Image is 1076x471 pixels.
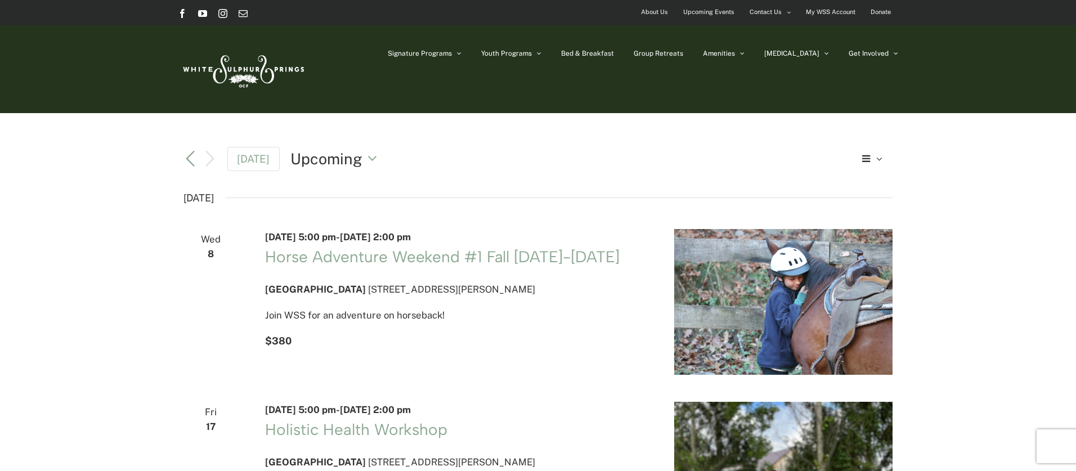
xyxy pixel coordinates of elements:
[388,25,898,82] nav: Main Menu
[674,229,893,375] img: IMG_1414
[849,25,898,82] a: Get Involved
[265,335,292,347] span: $380
[683,4,734,20] span: Upcoming Events
[481,25,541,82] a: Youth Programs
[703,25,745,82] a: Amenities
[183,152,197,165] a: Previous Events
[265,307,647,324] p: Join WSS for an adventure on horseback!
[265,404,411,415] time: -
[871,4,891,20] span: Donate
[634,50,683,57] span: Group Retreats
[265,284,366,295] span: [GEOGRAPHIC_DATA]
[183,246,238,262] span: 8
[368,456,535,468] span: [STREET_ADDRESS][PERSON_NAME]
[183,189,214,207] time: [DATE]
[806,4,855,20] span: My WSS Account
[388,25,461,82] a: Signature Programs
[265,247,620,266] a: Horse Adventure Weekend #1 Fall [DATE]-[DATE]
[265,231,336,243] span: [DATE] 5:00 pm
[178,43,307,96] img: White Sulphur Springs Logo
[388,50,452,57] span: Signature Programs
[203,150,217,168] button: Next Events
[368,284,535,295] span: [STREET_ADDRESS][PERSON_NAME]
[641,4,668,20] span: About Us
[703,50,735,57] span: Amenities
[183,231,238,248] span: Wed
[183,404,238,420] span: Fri
[561,50,614,57] span: Bed & Breakfast
[265,456,366,468] span: [GEOGRAPHIC_DATA]
[265,420,447,439] a: Holistic Health Workshop
[764,50,819,57] span: [MEDICAL_DATA]
[849,50,889,57] span: Get Involved
[340,231,411,243] span: [DATE] 2:00 pm
[764,25,829,82] a: [MEDICAL_DATA]
[481,50,532,57] span: Youth Programs
[340,404,411,415] span: [DATE] 2:00 pm
[561,25,614,82] a: Bed & Breakfast
[290,148,383,169] button: Upcoming
[750,4,782,20] span: Contact Us
[634,25,683,82] a: Group Retreats
[265,231,411,243] time: -
[183,419,238,435] span: 17
[265,404,336,415] span: [DATE] 5:00 pm
[227,147,280,171] a: [DATE]
[290,148,362,169] span: Upcoming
